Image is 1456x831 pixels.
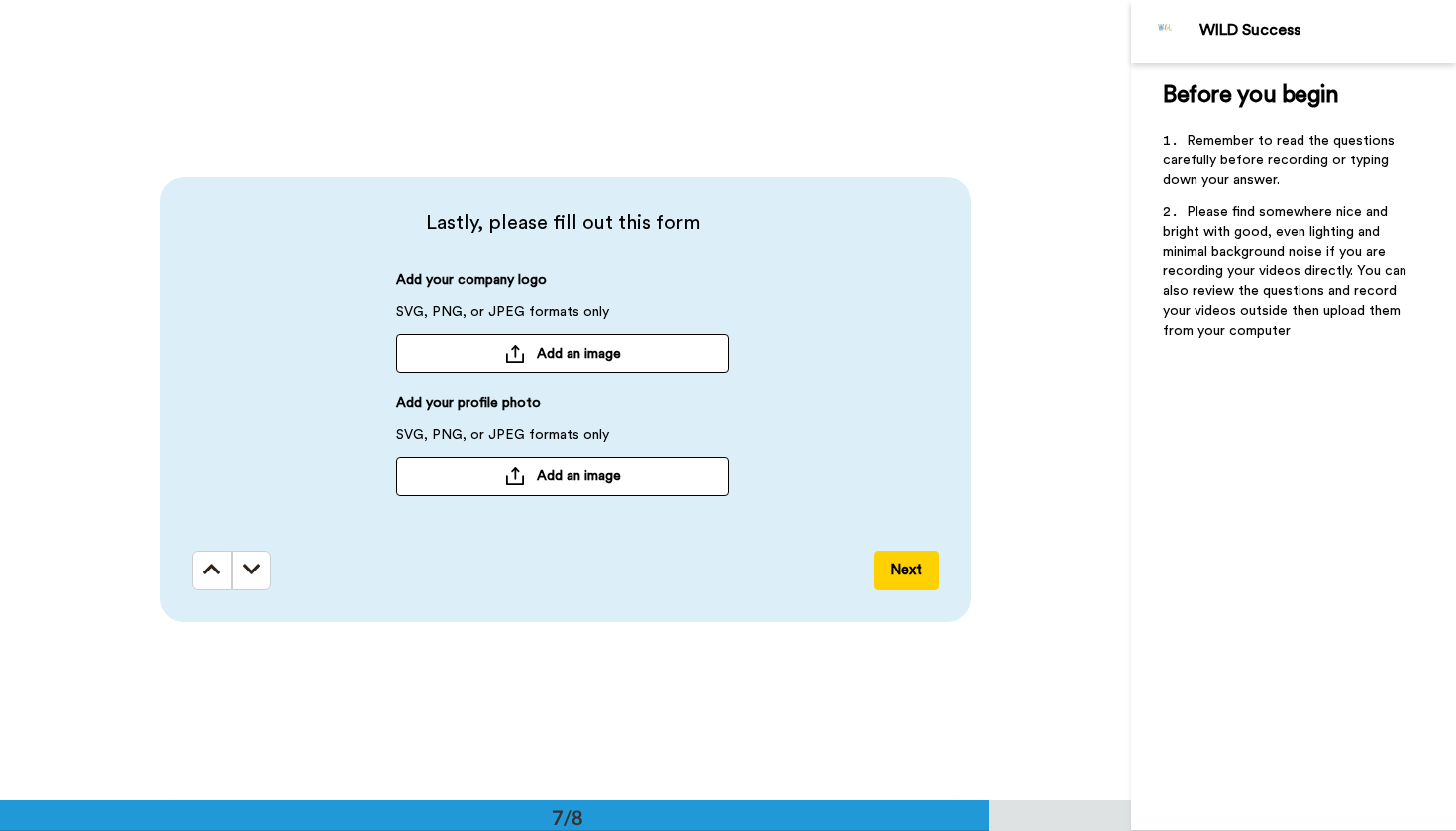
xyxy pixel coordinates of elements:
[537,344,621,364] span: Add an image
[396,302,609,334] span: SVG, PNG, or JPEG formats only
[1199,21,1455,40] div: WILD Success
[396,334,729,373] button: Add an image
[537,467,621,486] span: Add an image
[874,551,939,590] button: Next
[396,457,729,496] button: Add an image
[1163,83,1338,107] span: Before you begin
[396,393,541,425] span: Add your profile photo
[1163,205,1410,338] span: Please find somewhere nice and bright with good, even lighting and minimal background noise if yo...
[1163,134,1399,187] span: Remember to read the questions carefully before recording or typing down your answer.
[1142,8,1190,55] img: Profile Image
[396,270,547,302] span: Add your company logo
[520,803,615,831] div: 7/8
[192,209,933,237] span: Lastly, please fill out this form
[396,425,609,457] span: SVG, PNG, or JPEG formats only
